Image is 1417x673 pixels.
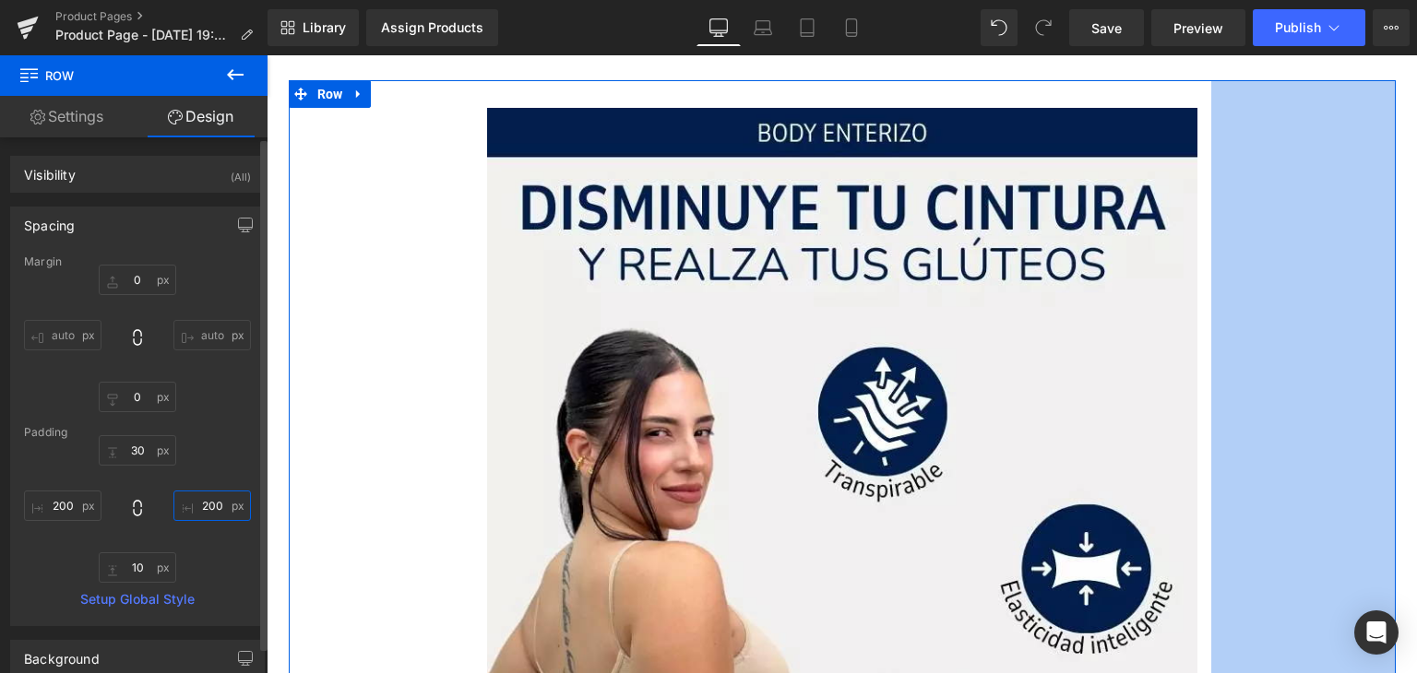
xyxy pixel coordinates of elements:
[1151,9,1245,46] a: Preview
[1091,18,1122,38] span: Save
[173,490,251,521] input: 0
[24,207,75,233] div: Spacing
[24,641,100,667] div: Background
[231,157,251,187] div: (All)
[24,255,251,268] div: Margin
[829,9,874,46] a: Mobile
[24,426,251,439] div: Padding
[99,435,176,466] input: 0
[1025,9,1062,46] button: Redo
[46,25,81,53] span: Row
[303,19,346,36] span: Library
[1173,18,1223,38] span: Preview
[268,9,359,46] a: New Library
[80,25,104,53] a: Expand / Collapse
[981,9,1018,46] button: Undo
[99,382,176,412] input: 0
[55,9,268,24] a: Product Pages
[24,592,251,607] a: Setup Global Style
[24,490,101,521] input: 0
[55,28,232,42] span: Product Page - [DATE] 19:24:10
[1373,9,1410,46] button: More
[1354,610,1399,655] div: Open Intercom Messenger
[697,9,741,46] a: Desktop
[24,157,76,183] div: Visibility
[1275,20,1321,35] span: Publish
[1253,9,1365,46] button: Publish
[99,552,176,583] input: 0
[741,9,785,46] a: Laptop
[134,96,268,137] a: Design
[173,320,251,350] input: 0
[18,55,203,96] span: Row
[381,20,483,35] div: Assign Products
[99,265,176,295] input: 0
[24,320,101,350] input: 0
[785,9,829,46] a: Tablet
